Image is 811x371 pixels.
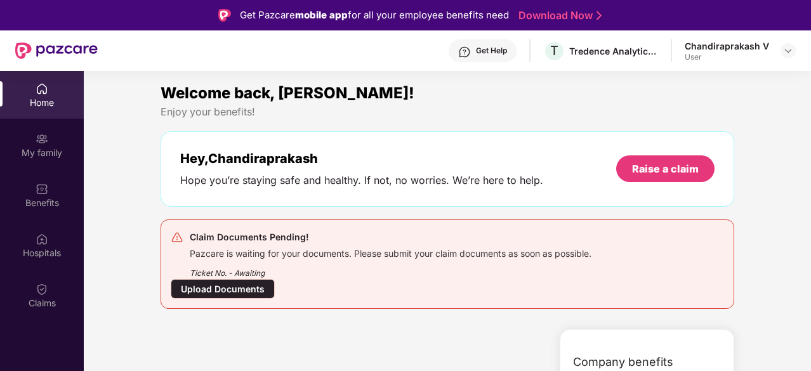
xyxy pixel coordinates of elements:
[783,46,793,56] img: svg+xml;base64,PHN2ZyBpZD0iRHJvcGRvd24tMzJ4MzIiIHhtbG5zPSJodHRwOi8vd3d3LnczLm9yZy8yMDAwL3N2ZyIgd2...
[190,230,591,245] div: Claim Documents Pending!
[597,9,602,22] img: Stroke
[685,40,769,52] div: Chandiraprakash V
[569,45,658,57] div: Tredence Analytics Solutions Private Limited
[295,9,348,21] strong: mobile app
[36,283,48,296] img: svg+xml;base64,PHN2ZyBpZD0iQ2xhaW0iIHhtbG5zPSJodHRwOi8vd3d3LnczLm9yZy8yMDAwL3N2ZyIgd2lkdGg9IjIwIi...
[36,133,48,145] img: svg+xml;base64,PHN2ZyB3aWR0aD0iMjAiIGhlaWdodD0iMjAiIHZpZXdCb3g9IjAgMCAyMCAyMCIgZmlsbD0ibm9uZSIgeG...
[36,233,48,245] img: svg+xml;base64,PHN2ZyBpZD0iSG9zcGl0YWxzIiB4bWxucz0iaHR0cDovL3d3dy53My5vcmcvMjAwMC9zdmciIHdpZHRoPS...
[550,43,558,58] span: T
[458,46,471,58] img: svg+xml;base64,PHN2ZyBpZD0iSGVscC0zMngzMiIgeG1sbnM9Imh0dHA6Ly93d3cudzMub3JnLzIwMDAvc3ZnIiB3aWR0aD...
[518,9,598,22] a: Download Now
[240,8,509,23] div: Get Pazcare for all your employee benefits need
[15,42,98,59] img: New Pazcare Logo
[171,231,183,244] img: svg+xml;base64,PHN2ZyB4bWxucz0iaHR0cDovL3d3dy53My5vcmcvMjAwMC9zdmciIHdpZHRoPSIyNCIgaGVpZ2h0PSIyNC...
[171,279,275,299] div: Upload Documents
[36,183,48,195] img: svg+xml;base64,PHN2ZyBpZD0iQmVuZWZpdHMiIHhtbG5zPSJodHRwOi8vd3d3LnczLm9yZy8yMDAwL3N2ZyIgd2lkdGg9Ij...
[218,9,231,22] img: Logo
[180,174,543,187] div: Hope you’re staying safe and healthy. If not, no worries. We’re here to help.
[190,245,591,259] div: Pazcare is waiting for your documents. Please submit your claim documents as soon as possible.
[190,259,591,279] div: Ticket No. - Awaiting
[685,52,769,62] div: User
[161,84,414,102] span: Welcome back, [PERSON_NAME]!
[476,46,507,56] div: Get Help
[180,151,543,166] div: Hey, Chandiraprakash
[632,162,699,176] div: Raise a claim
[573,353,673,371] span: Company benefits
[161,105,734,119] div: Enjoy your benefits!
[36,82,48,95] img: svg+xml;base64,PHN2ZyBpZD0iSG9tZSIgeG1sbnM9Imh0dHA6Ly93d3cudzMub3JnLzIwMDAvc3ZnIiB3aWR0aD0iMjAiIG...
